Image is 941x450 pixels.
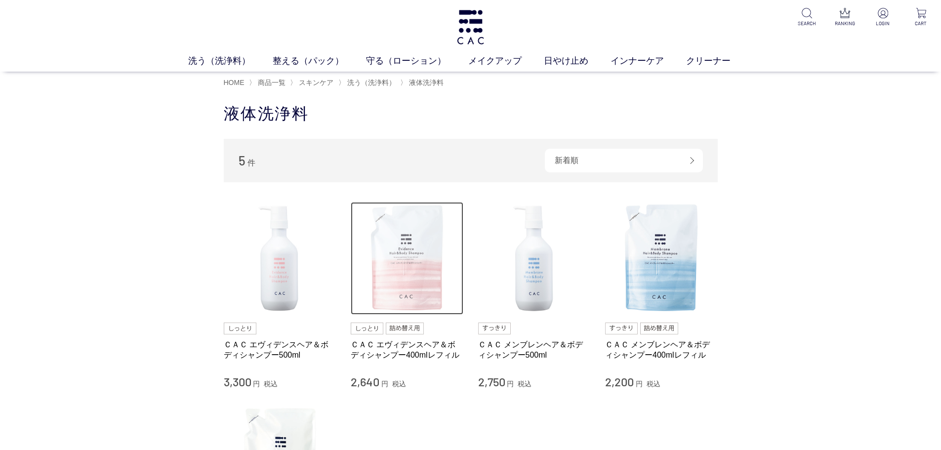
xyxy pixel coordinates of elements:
span: 税込 [264,380,278,388]
img: ＣＡＣ メンブレンヘア＆ボディシャンプー400mlレフィル [605,202,718,315]
span: 税込 [518,380,532,388]
li: 〉 [338,78,398,87]
span: 円 [636,380,643,388]
a: ＣＡＣ エヴィデンスヘア＆ボディシャンプー500ml [224,339,336,361]
li: 〉 [400,78,446,87]
img: ＣＡＣ エヴィデンスヘア＆ボディシャンプー400mlレフィル [351,202,463,315]
a: HOME [224,79,245,86]
a: クリーナー [686,54,753,68]
a: メイクアップ [468,54,544,68]
a: 日やけ止め [544,54,611,68]
span: 液体洗浄料 [409,79,444,86]
span: スキンケア [299,79,333,86]
p: RANKING [833,20,857,27]
span: 税込 [392,380,406,388]
span: 3,300 [224,374,251,389]
p: LOGIN [871,20,895,27]
a: 洗う（洗浄料） [188,54,273,68]
span: 円 [507,380,514,388]
a: スキンケア [297,79,333,86]
span: 2,200 [605,374,634,389]
a: RANKING [833,8,857,27]
li: 〉 [249,78,288,87]
a: ＣＡＣ メンブレンヘア＆ボディシャンプー400mlレフィル [605,339,718,361]
img: logo [455,10,486,44]
a: ＣＡＣ エヴィデンスヘア＆ボディシャンプー400mlレフィル [351,339,463,361]
img: ＣＡＣ エヴィデンスヘア＆ボディシャンプー500ml [224,202,336,315]
span: 円 [253,380,260,388]
span: 商品一覧 [258,79,286,86]
span: 2,640 [351,374,379,389]
a: 守る（ローション） [366,54,468,68]
img: ＣＡＣ メンブレンヘア＆ボディシャンプー500ml [478,202,591,315]
a: ＣＡＣ メンブレンヘア＆ボディシャンプー500ml [478,339,591,361]
img: 詰め替え用 [640,323,678,334]
a: SEARCH [795,8,819,27]
a: 液体洗浄料 [407,79,444,86]
a: インナーケア [611,54,686,68]
li: 〉 [290,78,336,87]
img: しっとり [351,323,383,334]
div: 新着順 [545,149,703,172]
a: 洗う（洗浄料） [345,79,396,86]
img: すっきり [478,323,511,334]
img: 詰め替え用 [386,323,424,334]
span: 税込 [647,380,660,388]
a: 整える（パック） [273,54,366,68]
a: CART [909,8,933,27]
a: 商品一覧 [256,79,286,86]
h1: 液体洗浄料 [224,103,718,124]
p: SEARCH [795,20,819,27]
span: 5 [239,153,245,168]
a: LOGIN [871,8,895,27]
span: 2,750 [478,374,505,389]
span: 円 [381,380,388,388]
img: しっとり [224,323,256,334]
p: CART [909,20,933,27]
img: すっきり [605,323,638,334]
span: 洗う（洗浄料） [347,79,396,86]
span: 件 [247,159,255,167]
